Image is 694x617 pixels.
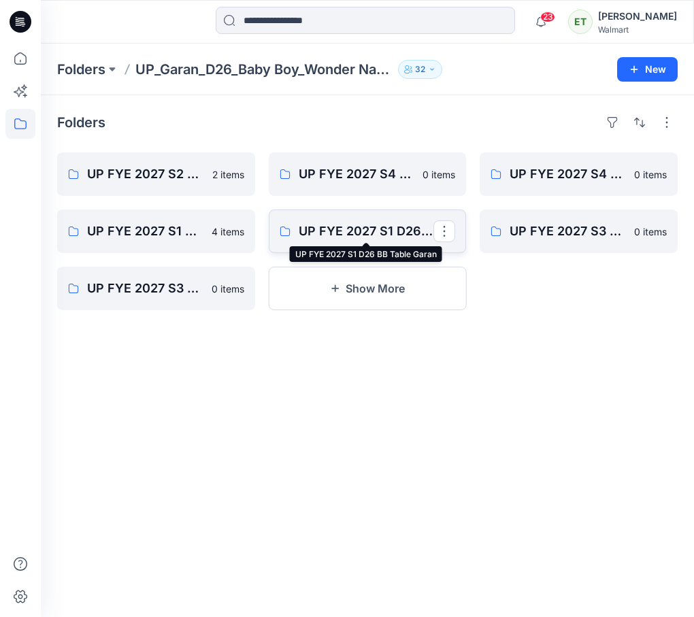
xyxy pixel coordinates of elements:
a: Folders [57,60,105,79]
p: UP FYE 2027 S3 D26 BB table Garan [87,279,203,298]
p: 0 items [634,224,667,239]
a: UP FYE 2027 S3 D26 BB table Garan0 items [57,267,255,310]
button: Show More [269,267,467,310]
span: 23 [540,12,555,22]
p: UP FYE 2027 S1 D26 BB Table Garan [299,222,434,241]
p: UP_Garan_D26_Baby Boy_Wonder Nation [135,60,393,79]
p: 0 items [634,167,667,182]
p: UP FYE 2027 S1 D26 BB Hanging Garan [87,222,203,241]
a: UP FYE 2027 S4 D26 BB Hanging Garan0 items [480,152,678,196]
a: UP FYE 2027 S1 D26 BB Table Garan [269,210,467,253]
p: 2 items [212,167,244,182]
a: UP FYE 2027 S1 D26 BB Hanging Garan4 items [57,210,255,253]
div: ET [568,10,593,34]
p: 0 items [212,282,244,296]
p: UP FYE 2027 S4 D26 BB Hanging Garan [510,165,626,184]
p: 0 items [423,167,455,182]
a: UP FYE 2027 S3 D26 BB Hanging Garan0 items [480,210,678,253]
p: 32 [415,62,425,77]
p: 4 items [212,224,244,239]
h4: Folders [57,114,105,131]
a: UP FYE 2027 S2 D26 BB Table Garan2 items [57,152,255,196]
button: New [617,57,678,82]
div: Walmart [598,24,677,35]
p: UP FYE 2027 S4 D26 BB Table Garan [299,165,415,184]
div: [PERSON_NAME] [598,8,677,24]
button: 32 [398,60,442,79]
p: UP FYE 2027 S2 D26 BB Table Garan [87,165,204,184]
a: UP FYE 2027 S4 D26 BB Table Garan0 items [269,152,467,196]
p: UP FYE 2027 S3 D26 BB Hanging Garan [510,222,626,241]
